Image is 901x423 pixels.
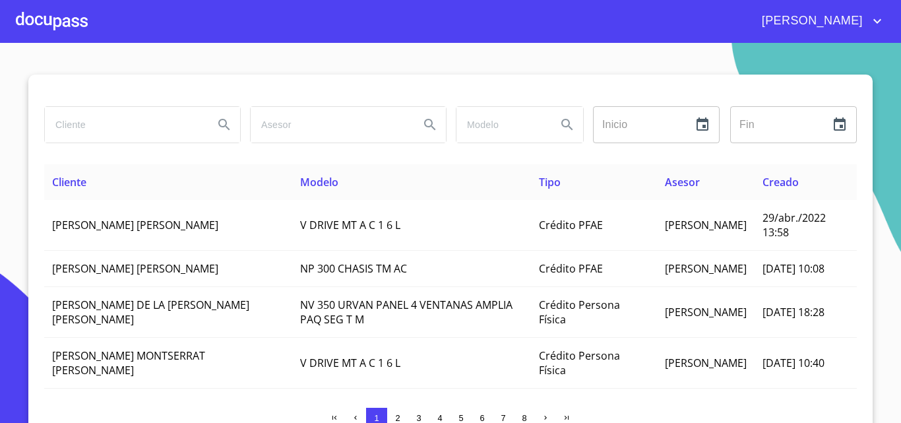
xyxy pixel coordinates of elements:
span: [PERSON_NAME] [PERSON_NAME] [52,261,218,276]
span: Creado [762,175,799,189]
span: [PERSON_NAME] [665,261,747,276]
span: 29/abr./2022 13:58 [762,211,826,240]
span: Crédito PFAE [539,218,603,232]
span: Crédito PFAE [539,261,603,276]
button: Search [208,109,240,141]
span: [DATE] 18:28 [762,305,824,319]
span: Asesor [665,175,700,189]
input: search [456,107,546,143]
input: search [45,107,203,143]
span: V DRIVE MT A C 1 6 L [300,218,400,232]
span: 7 [501,413,505,423]
span: 2 [395,413,400,423]
span: 3 [416,413,421,423]
span: NV 350 URVAN PANEL 4 VENTANAS AMPLIA PAQ SEG T M [300,298,513,327]
span: [PERSON_NAME] [PERSON_NAME] [52,218,218,232]
span: 1 [374,413,379,423]
span: V DRIVE MT A C 1 6 L [300,356,400,370]
span: [DATE] 10:08 [762,261,824,276]
span: Tipo [539,175,561,189]
button: Search [551,109,583,141]
span: [PERSON_NAME] [665,356,747,370]
span: [PERSON_NAME] MONTSERRAT [PERSON_NAME] [52,348,205,377]
span: [PERSON_NAME] [665,218,747,232]
span: Crédito Persona Física [539,298,620,327]
span: Cliente [52,175,86,189]
span: Crédito Persona Física [539,348,620,377]
span: NP 300 CHASIS TM AC [300,261,407,276]
span: Modelo [300,175,338,189]
span: 5 [458,413,463,423]
span: 4 [437,413,442,423]
button: account of current user [752,11,885,32]
span: [PERSON_NAME] DE LA [PERSON_NAME] [PERSON_NAME] [52,298,249,327]
button: Search [414,109,446,141]
span: [DATE] 10:40 [762,356,824,370]
span: [PERSON_NAME] [752,11,869,32]
span: 8 [522,413,526,423]
span: 6 [480,413,484,423]
span: [PERSON_NAME] [665,305,747,319]
input: search [251,107,409,143]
